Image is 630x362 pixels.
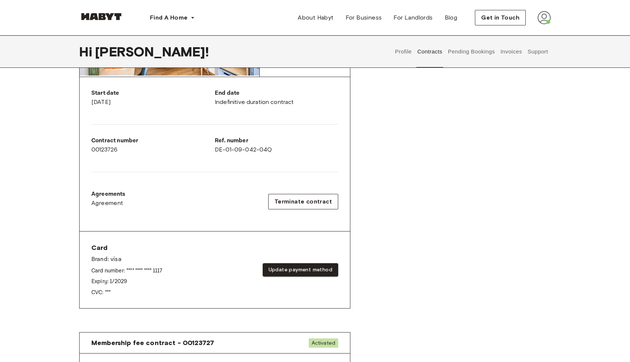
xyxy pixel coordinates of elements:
img: avatar [538,11,551,24]
span: Membership fee contract - 00123727 [91,338,214,347]
span: Get in Touch [481,13,519,22]
a: About Habyt [292,10,339,25]
span: Terminate contract [274,197,332,206]
img: Habyt [79,13,123,20]
span: [PERSON_NAME] ! [95,44,209,59]
span: Hi [79,44,95,59]
div: Indefinitive duration contract [215,89,338,107]
span: About Habyt [298,13,333,22]
span: Find A Home [150,13,188,22]
button: Update payment method [263,263,338,277]
button: Terminate contract [268,194,338,209]
p: Start date [91,89,215,98]
button: Contracts [416,35,443,68]
a: For Business [340,10,388,25]
div: [DATE] [91,89,215,107]
p: End date [215,89,338,98]
p: Agreements [91,190,126,199]
p: Contract number [91,136,215,145]
span: For Business [346,13,382,22]
span: Agreement [91,199,123,208]
span: Blog [445,13,458,22]
div: 00123726 [91,136,215,154]
span: For Landlords [393,13,433,22]
button: Support [526,35,549,68]
span: Activated [309,338,338,348]
a: For Landlords [388,10,438,25]
button: Find A Home [144,10,201,25]
p: Ref. number [215,136,338,145]
p: Expiry: 1 / 2029 [91,278,162,285]
a: Blog [439,10,463,25]
button: Pending Bookings [447,35,496,68]
a: Agreement [91,199,126,208]
button: Invoices [500,35,523,68]
button: Profile [394,35,413,68]
div: user profile tabs [392,35,551,68]
span: Card [91,243,162,252]
div: DE-01-09-042-04Q [215,136,338,154]
p: Brand: visa [91,255,162,264]
button: Get in Touch [475,10,526,25]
